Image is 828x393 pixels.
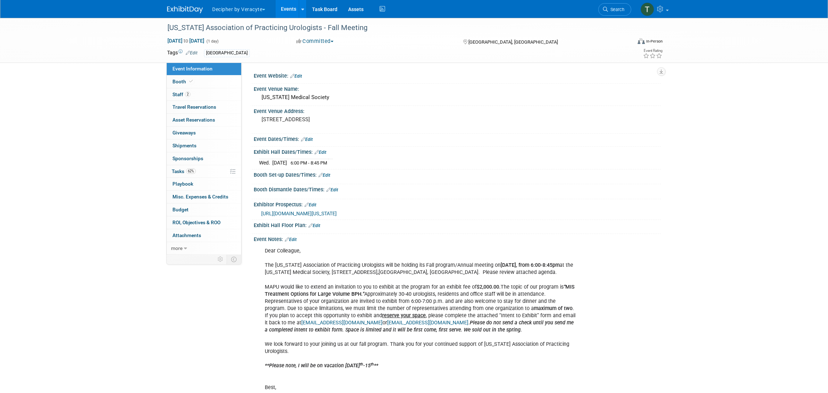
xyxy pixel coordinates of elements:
[167,75,241,88] a: Booth
[172,181,193,187] span: Playbook
[378,269,379,275] b: ,
[172,92,190,97] span: Staff
[291,160,327,166] span: 6:00 PM - 8:45 PM
[254,70,661,80] div: Event Website:
[167,101,241,113] a: Travel Reservations
[265,363,378,369] i: **Please note, I will be on vacation [DATE] -15 **
[294,38,336,45] button: Committed
[301,137,313,142] a: Edit
[254,134,661,143] div: Event Dates/Times:
[305,202,316,207] a: Edit
[167,178,241,190] a: Playbook
[387,320,468,326] a: [EMAIL_ADDRESS][DOMAIN_NAME]
[167,216,241,229] a: ROI, Objectives & ROO
[204,49,250,57] div: [GEOGRAPHIC_DATA]
[167,114,241,126] a: Asset Reservations
[646,39,663,44] div: In-Person
[172,79,194,84] span: Booth
[308,223,320,228] a: Edit
[185,92,190,97] span: 2
[165,21,620,34] div: [US_STATE] Association of Practicing Urologists - Fall Meeting
[371,362,374,367] sup: th
[167,229,241,242] a: Attachments
[172,207,189,212] span: Budget
[254,106,661,115] div: Event Venue Address:
[167,191,241,203] a: Misc. Expenses & Credits
[638,38,645,44] img: Format-Inperson.png
[167,38,205,44] span: [DATE] [DATE]
[254,184,661,193] div: Booth Dismantle Dates/Times:
[501,262,560,268] b: [DATE], from 6:00-8:45pm
[167,242,241,255] a: more
[167,139,241,152] a: Shipments
[172,66,213,72] span: Event Information
[643,49,662,53] div: Event Rating
[172,194,228,200] span: Misc. Expenses & Credits
[172,117,215,123] span: Asset Reservations
[172,168,196,174] span: Tasks
[172,104,216,110] span: Travel Reservations
[534,305,573,311] b: maximum of two
[182,38,189,44] span: to
[301,320,383,326] a: [EMAIL_ADDRESS][DOMAIN_NAME]
[167,63,241,75] a: Event Information
[186,50,198,55] a: Edit
[254,147,661,156] div: Exhibit Hall Dates/Times:
[598,3,631,16] a: Search
[227,255,242,264] td: Toggle Event Tabs
[608,7,624,12] span: Search
[254,220,661,229] div: Exhibit Hall Floor Plan:
[262,116,415,123] pre: [STREET_ADDRESS]
[172,130,196,136] span: Giveaways
[189,79,193,83] i: Booth reservation complete
[468,39,558,45] span: [GEOGRAPHIC_DATA], [GEOGRAPHIC_DATA]
[254,234,661,243] div: Event Notes:
[167,88,241,101] a: Staff2
[167,127,241,139] a: Giveaways
[167,49,198,57] td: Tags
[172,232,201,238] span: Attachments
[254,84,661,93] div: Event Venue Name:
[477,284,501,290] b: $2,000.00.
[172,143,196,148] span: Shipments
[290,74,302,79] a: Edit
[171,245,182,251] span: more
[167,203,241,216] a: Budget
[214,255,227,264] td: Personalize Event Tab Strip
[206,39,219,44] span: (1 day)
[167,165,241,178] a: Tasks62%
[589,37,663,48] div: Event Format
[318,173,330,178] a: Edit
[254,199,661,208] div: Exhibitor Prospectus:
[272,159,287,166] td: [DATE]
[285,237,297,242] a: Edit
[641,3,654,16] img: Tony Alvarado
[564,284,565,290] i: “
[172,156,203,161] span: Sponsorships
[261,211,337,216] a: [URL][DOMAIN_NAME][US_STATE]
[382,313,426,319] u: reserve your space
[265,284,575,297] b: MIS Treatment Options for Large Volume BPH
[172,220,220,225] span: ROI, Objectives & ROO
[259,159,272,166] td: Wed.
[167,152,241,165] a: Sponsorships
[259,92,656,103] div: [US_STATE] Medical Society
[254,170,661,179] div: Booth Set-up Dates/Times:
[167,6,203,13] img: ExhibitDay
[361,291,364,297] i: .”
[360,362,363,367] sup: th
[186,168,196,174] span: 62%
[326,187,338,192] a: Edit
[315,150,326,155] a: Edit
